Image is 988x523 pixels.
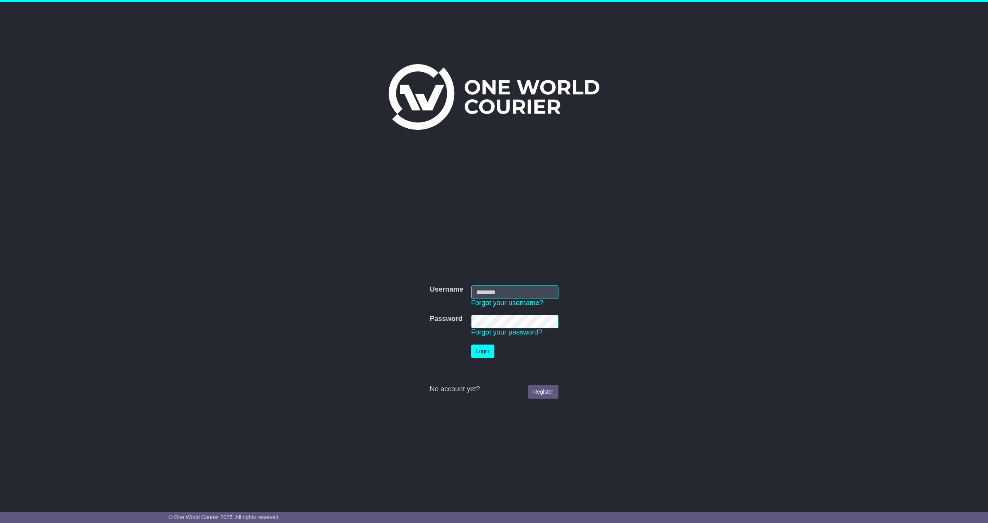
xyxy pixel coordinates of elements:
[430,285,463,294] label: Username
[430,385,558,394] div: No account yet?
[389,64,599,130] img: One World
[430,315,462,323] label: Password
[471,328,542,336] a: Forgot your password?
[471,299,543,307] a: Forgot your username?
[471,345,494,358] button: Login
[528,385,558,399] a: Register
[169,514,280,520] span: © One World Courier 2025. All rights reserved.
